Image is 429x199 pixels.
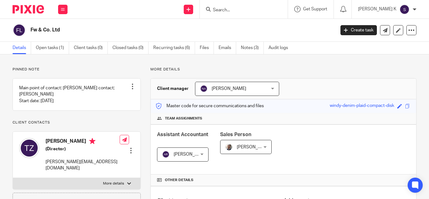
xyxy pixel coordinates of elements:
img: svg%3E [200,85,208,92]
img: svg%3E [19,138,39,158]
span: Get Support [303,7,327,11]
span: Other details [165,178,193,183]
img: svg%3E [13,24,26,37]
a: Details [13,42,31,54]
a: Closed tasks (0) [112,42,149,54]
span: Team assignments [165,116,202,121]
span: [PERSON_NAME] [212,86,246,91]
p: [PERSON_NAME] K [358,6,396,12]
input: Search [212,8,269,13]
a: Emails [219,42,236,54]
span: [PERSON_NAME] [237,145,271,149]
span: [PERSON_NAME] [174,152,208,157]
img: svg%3E [162,151,170,158]
h4: [PERSON_NAME] [46,138,120,146]
p: Master code for secure communications and files [155,103,264,109]
a: Create task [340,25,377,35]
img: Matt%20Circle.png [225,143,233,151]
a: Client tasks (0) [74,42,108,54]
a: Recurring tasks (6) [153,42,195,54]
p: More details [103,181,124,186]
img: Pixie [13,5,44,14]
a: Audit logs [269,42,293,54]
p: Client contacts [13,120,141,125]
span: Sales Person [220,132,251,137]
p: [PERSON_NAME][EMAIL_ADDRESS][DOMAIN_NAME] [46,159,120,172]
a: Open tasks (1) [36,42,69,54]
p: More details [150,67,416,72]
h3: Client manager [157,86,189,92]
div: windy-denim-plaid-compact-disk [330,102,394,110]
i: Primary [89,138,95,144]
a: Files [200,42,214,54]
img: svg%3E [399,4,410,14]
a: Notes (3) [241,42,264,54]
h2: Fw & Co. Ltd [30,27,271,33]
h5: (Director) [46,146,120,152]
p: Pinned note [13,67,141,72]
span: Assistant Accountant [157,132,208,137]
